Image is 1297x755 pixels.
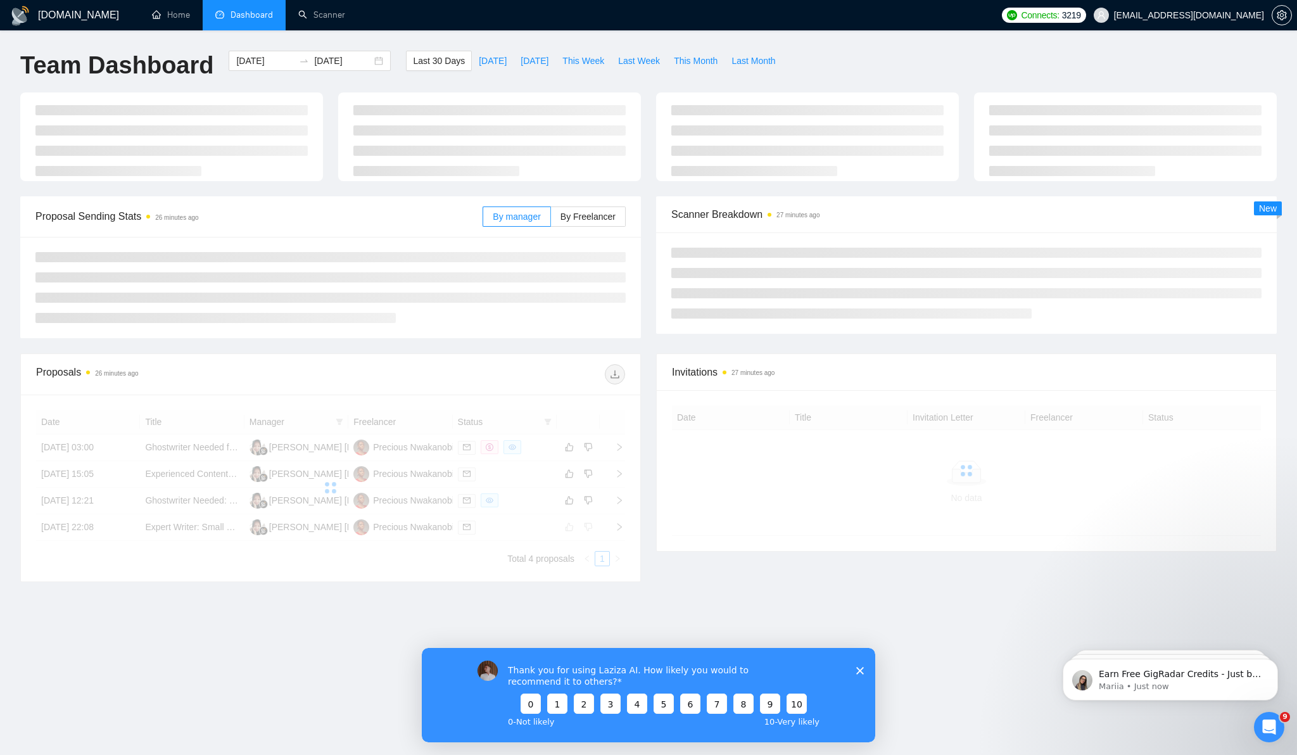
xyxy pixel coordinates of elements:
[1097,11,1106,20] span: user
[1254,712,1284,742] iframe: Intercom live chat
[155,214,198,221] time: 26 minutes ago
[1007,10,1017,20] img: upwork-logo.png
[514,51,555,71] button: [DATE]
[299,56,309,66] span: swap-right
[152,10,190,20] a: homeHome
[611,51,667,71] button: Last Week
[406,51,472,71] button: Last 30 Days
[1062,8,1081,22] span: 3219
[1021,8,1059,22] span: Connects:
[560,212,616,222] span: By Freelancer
[674,54,718,68] span: This Month
[298,10,345,20] a: searchScanner
[671,206,1262,222] span: Scanner Breakdown
[1272,10,1292,20] a: setting
[731,54,775,68] span: Last Month
[667,51,724,71] button: This Month
[35,208,483,224] span: Proposal Sending Stats
[1272,5,1292,25] button: setting
[20,51,213,80] h1: Team Dashboard
[479,54,507,68] span: [DATE]
[236,54,294,68] input: Start date
[493,212,540,222] span: By manager
[731,369,775,376] time: 27 minutes ago
[299,56,309,66] span: to
[10,726,1287,740] div: 2025 [DOMAIN_NAME] | All Rights Reserved.
[1259,203,1277,213] span: New
[521,54,548,68] span: [DATE]
[1044,632,1297,721] iframe: Intercom notifications message
[1280,712,1290,722] span: 9
[672,364,1261,380] span: Invitations
[1272,10,1291,20] span: setting
[215,10,224,19] span: dashboard
[776,212,819,219] time: 27 minutes ago
[10,6,30,26] img: logo
[618,54,660,68] span: Last Week
[314,54,372,68] input: End date
[36,364,331,384] div: Proposals
[422,648,875,742] iframe: Survey by Vadym from GigRadar.io
[472,51,514,71] button: [DATE]
[231,10,273,20] span: Dashboard
[562,54,604,68] span: This Week
[724,51,782,71] button: Last Month
[413,54,465,68] span: Last 30 Days
[95,370,138,377] time: 26 minutes ago
[555,51,611,71] button: This Week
